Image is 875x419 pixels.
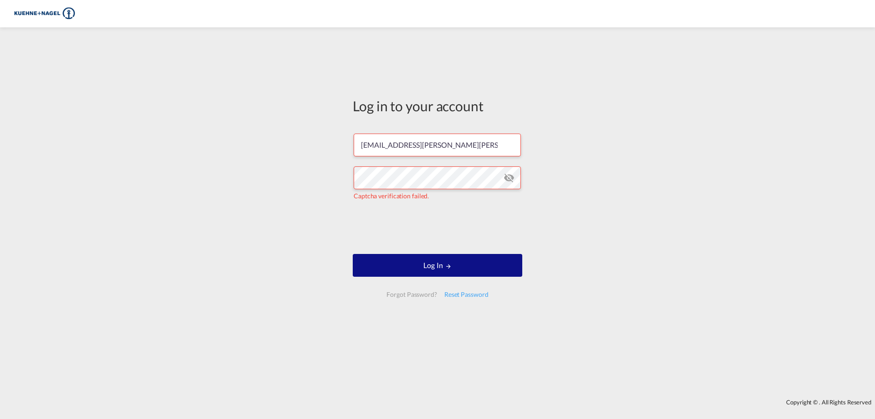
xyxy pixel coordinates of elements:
span: Captcha verification failed. [354,192,429,200]
iframe: reCAPTCHA [368,209,507,245]
input: Enter email/phone number [354,134,521,156]
div: Reset Password [441,286,492,303]
div: Log in to your account [353,96,522,115]
div: Forgot Password? [383,286,440,303]
button: LOGIN [353,254,522,277]
img: 36441310f41511efafde313da40ec4a4.png [14,4,75,24]
md-icon: icon-eye-off [504,172,515,183]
